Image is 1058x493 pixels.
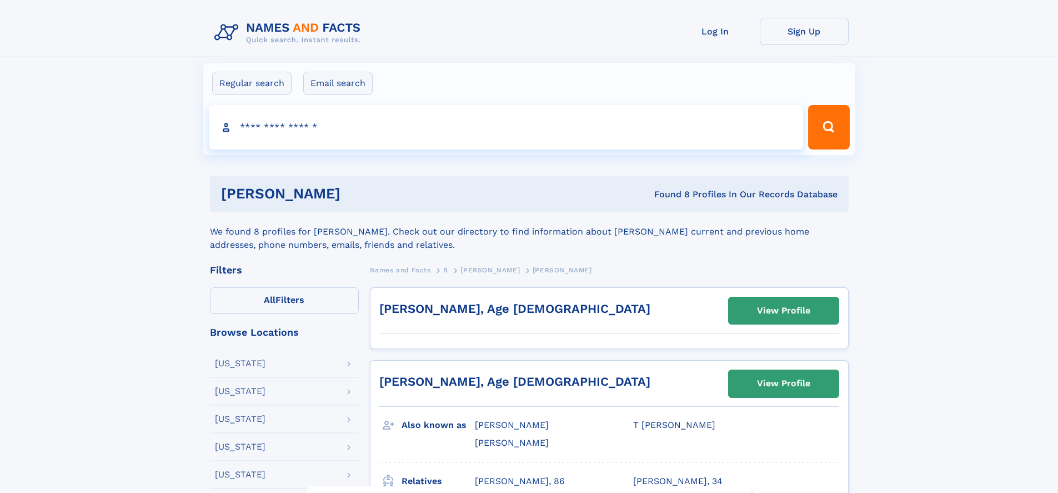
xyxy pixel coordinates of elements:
div: We found 8 profiles for [PERSON_NAME]. Check out our directory to find information about [PERSON_... [210,212,849,252]
span: [PERSON_NAME] [475,420,549,430]
a: B [443,263,448,277]
div: [US_STATE] [215,359,265,368]
label: Email search [303,72,373,95]
span: [PERSON_NAME] [475,437,549,448]
a: [PERSON_NAME], Age [DEMOGRAPHIC_DATA] [379,302,650,316]
div: [US_STATE] [215,442,265,451]
h1: [PERSON_NAME] [221,187,498,201]
h3: Relatives [402,472,475,491]
div: [US_STATE] [215,415,265,424]
label: Regular search [212,72,292,95]
span: [PERSON_NAME] [533,266,592,274]
span: [PERSON_NAME] [460,266,520,274]
a: Names and Facts [370,263,431,277]
button: Search Button [808,105,849,150]
div: View Profile [757,371,810,396]
div: View Profile [757,298,810,323]
a: Log In [671,18,760,45]
a: [PERSON_NAME], 34 [633,475,723,487]
h3: Also known as [402,416,475,435]
div: Found 8 Profiles In Our Records Database [497,188,838,201]
span: T [PERSON_NAME] [633,420,715,430]
a: [PERSON_NAME], 86 [475,475,565,487]
span: All [264,295,275,305]
a: View Profile [729,297,839,324]
a: Sign Up [760,18,849,45]
span: B [443,266,448,274]
div: Filters [210,265,359,275]
a: [PERSON_NAME] [460,263,520,277]
a: View Profile [729,370,839,397]
div: Browse Locations [210,327,359,337]
div: [US_STATE] [215,470,265,479]
a: [PERSON_NAME], Age [DEMOGRAPHIC_DATA] [379,375,650,389]
input: search input [209,105,804,150]
img: Logo Names and Facts [210,18,370,48]
div: [US_STATE] [215,387,265,396]
label: Filters [210,287,359,314]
